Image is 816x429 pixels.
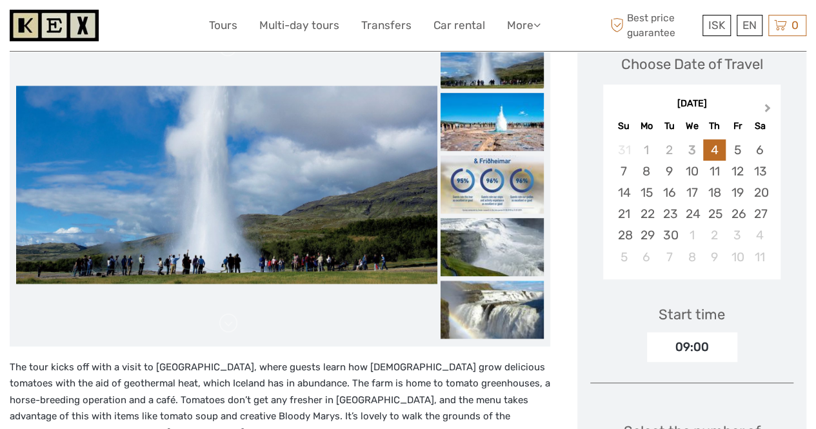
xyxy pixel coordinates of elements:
[16,86,437,283] img: be1d697d10d94cabbc9d92c3683ef528_main_slider.jpg
[635,224,658,246] div: Choose Monday, September 29th, 2025
[658,182,681,203] div: Choose Tuesday, September 16th, 2025
[759,101,779,121] button: Next Month
[441,155,544,214] img: 0a0c4f4330e14fdcbab575f10591e0ee_slider_thumbnail.jpg
[703,117,726,135] div: Th
[703,139,726,161] div: Choose Thursday, September 4th, 2025
[612,246,635,268] div: Choose Sunday, October 5th, 2025
[612,161,635,182] div: Choose Sunday, September 7th, 2025
[441,93,544,151] img: 7d54aa42394a4118a0d850087ad72fd2_slider_thumbnail.jpg
[612,182,635,203] div: Choose Sunday, September 14th, 2025
[726,139,748,161] div: Choose Friday, September 5th, 2025
[703,182,726,203] div: Choose Thursday, September 18th, 2025
[607,11,699,39] span: Best price guarantee
[681,224,703,246] div: Choose Wednesday, October 1st, 2025
[790,19,801,32] span: 0
[681,117,703,135] div: We
[433,16,485,35] a: Car rental
[441,30,544,88] img: be1d697d10d94cabbc9d92c3683ef528_slider_thumbnail.jpg
[658,224,681,246] div: Choose Tuesday, September 30th, 2025
[726,246,748,268] div: Choose Friday, October 10th, 2025
[209,16,237,35] a: Tours
[703,246,726,268] div: Choose Thursday, October 9th, 2025
[612,203,635,224] div: Choose Sunday, September 21st, 2025
[10,10,99,41] img: 1261-44dab5bb-39f8-40da-b0c2-4d9fce00897c_logo_small.jpg
[726,224,748,246] div: Choose Friday, October 3rd, 2025
[658,161,681,182] div: Choose Tuesday, September 9th, 2025
[681,203,703,224] div: Choose Wednesday, September 24th, 2025
[726,203,748,224] div: Choose Friday, September 26th, 2025
[612,139,635,161] div: Not available Sunday, August 31st, 2025
[607,139,776,268] div: month 2025-09
[681,161,703,182] div: Choose Wednesday, September 10th, 2025
[635,182,658,203] div: Choose Monday, September 15th, 2025
[635,139,658,161] div: Not available Monday, September 1st, 2025
[703,203,726,224] div: Choose Thursday, September 25th, 2025
[635,246,658,268] div: Choose Monday, October 6th, 2025
[259,16,339,35] a: Multi-day tours
[681,139,703,161] div: Not available Wednesday, September 3rd, 2025
[748,139,771,161] div: Choose Saturday, September 6th, 2025
[635,161,658,182] div: Choose Monday, September 8th, 2025
[658,246,681,268] div: Choose Tuesday, October 7th, 2025
[658,117,681,135] div: Tu
[748,161,771,182] div: Choose Saturday, September 13th, 2025
[612,117,635,135] div: Su
[726,182,748,203] div: Choose Friday, September 19th, 2025
[703,224,726,246] div: Choose Thursday, October 2nd, 2025
[748,182,771,203] div: Choose Saturday, September 20th, 2025
[635,117,658,135] div: Mo
[612,224,635,246] div: Choose Sunday, September 28th, 2025
[361,16,412,35] a: Transfers
[659,304,725,324] div: Start time
[635,203,658,224] div: Choose Monday, September 22nd, 2025
[603,97,781,111] div: [DATE]
[681,246,703,268] div: Choose Wednesday, October 8th, 2025
[658,139,681,161] div: Not available Tuesday, September 2nd, 2025
[726,117,748,135] div: Fr
[441,218,544,276] img: cf2097e7919d4d0bb1c7caf4c6a03fc4_slider_thumbnail.jpg
[507,16,541,35] a: More
[621,54,763,74] div: Choose Date of Travel
[748,117,771,135] div: Sa
[708,19,725,32] span: ISK
[647,332,737,362] div: 09:00
[748,203,771,224] div: Choose Saturday, September 27th, 2025
[748,224,771,246] div: Choose Saturday, October 4th, 2025
[658,203,681,224] div: Choose Tuesday, September 23rd, 2025
[703,161,726,182] div: Choose Thursday, September 11th, 2025
[737,15,762,36] div: EN
[748,246,771,268] div: Choose Saturday, October 11th, 2025
[441,281,544,339] img: 0024128d4a034374bb4b445a0d892693_slider_thumbnail.jpg
[681,182,703,203] div: Choose Wednesday, September 17th, 2025
[726,161,748,182] div: Choose Friday, September 12th, 2025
